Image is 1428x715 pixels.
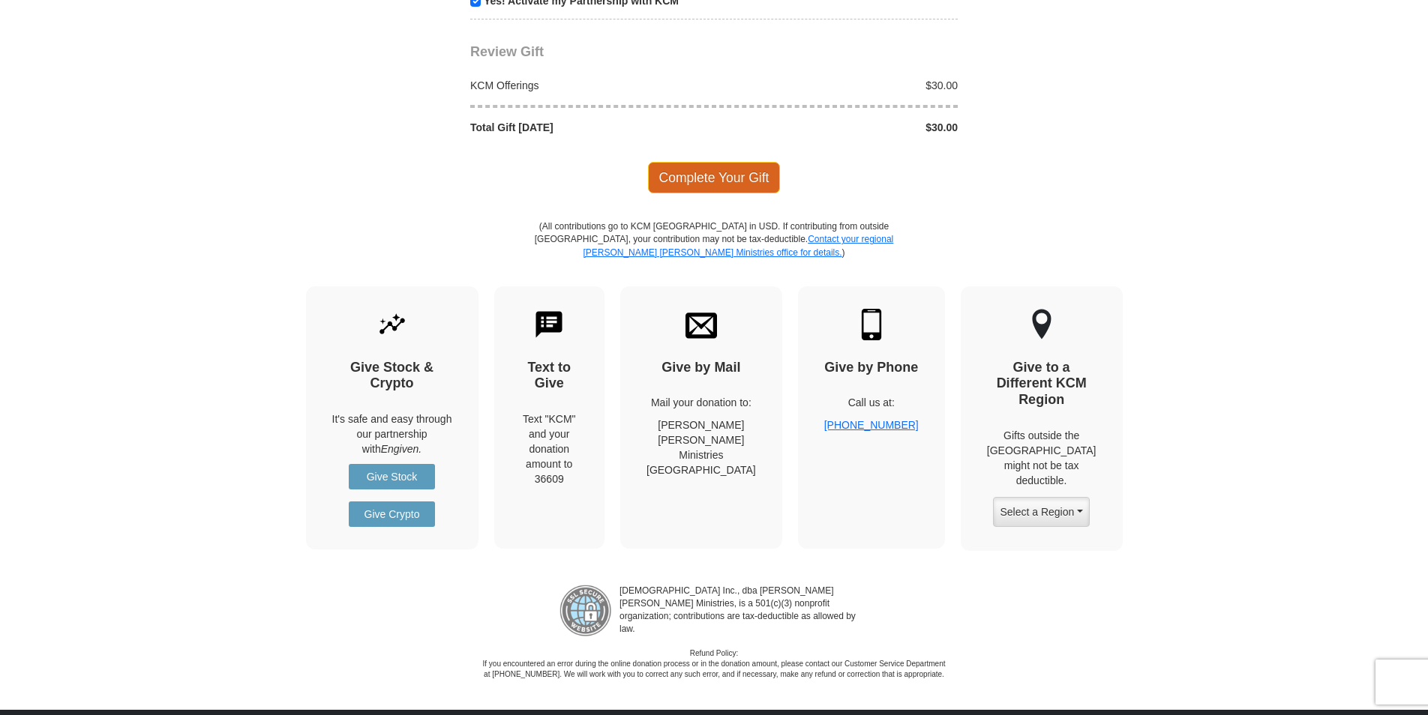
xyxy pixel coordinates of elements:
a: Give Stock [349,464,435,489]
a: [PHONE_NUMBER] [824,419,919,431]
p: Refund Policy: If you encountered an error during the online donation process or in the donation ... [481,648,946,681]
p: Call us at: [824,395,919,410]
img: envelope.svg [685,309,717,340]
img: mobile.svg [856,309,887,340]
a: Give Crypto [349,501,435,527]
h4: Give Stock & Crypto [332,360,452,392]
p: [PERSON_NAME] [PERSON_NAME] Ministries [GEOGRAPHIC_DATA] [646,417,756,477]
h4: Give by Phone [824,360,919,376]
a: Contact your regional [PERSON_NAME] [PERSON_NAME] Ministries office for details. [583,234,893,257]
p: Gifts outside the [GEOGRAPHIC_DATA] might not be tax deductible. [987,428,1096,488]
div: $30.00 [714,78,966,93]
p: [DEMOGRAPHIC_DATA] Inc., dba [PERSON_NAME] [PERSON_NAME] Ministries, is a 501(c)(3) nonprofit org... [612,585,868,637]
img: refund-policy [559,585,612,637]
span: Complete Your Gift [648,162,781,193]
h4: Give to a Different KCM Region [987,360,1096,408]
p: (All contributions go to KCM [GEOGRAPHIC_DATA] in USD. If contributing from outside [GEOGRAPHIC_D... [534,220,894,286]
p: Mail your donation to: [646,395,756,410]
button: Select a Region [993,497,1089,527]
img: text-to-give.svg [533,309,565,340]
div: $30.00 [714,120,966,135]
div: Total Gift [DATE] [463,120,715,135]
img: other-region [1031,309,1052,340]
h4: Give by Mail [646,360,756,376]
p: It's safe and easy through our partnership with [332,411,452,456]
div: Text "KCM" and your donation amount to 36609 [520,411,579,486]
img: give-by-stock.svg [376,309,408,340]
div: KCM Offerings [463,78,715,93]
i: Engiven. [381,443,421,455]
span: Review Gift [470,44,544,59]
h4: Text to Give [520,360,579,392]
